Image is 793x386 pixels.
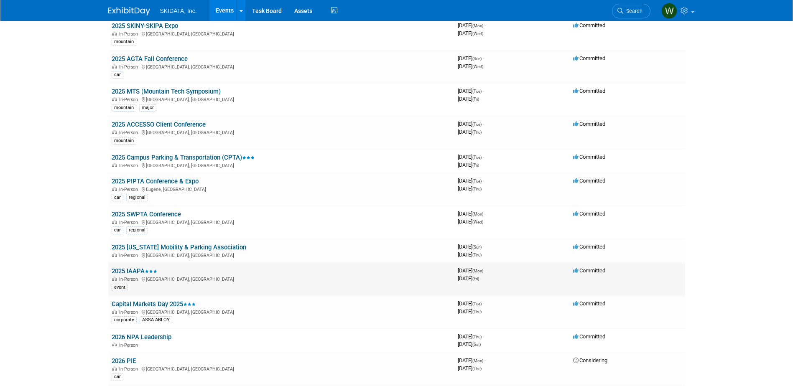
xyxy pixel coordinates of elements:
[483,121,484,127] span: -
[458,162,479,168] span: [DATE]
[472,310,482,314] span: (Thu)
[119,31,140,37] span: In-Person
[458,341,481,347] span: [DATE]
[573,244,605,250] span: Committed
[573,178,605,184] span: Committed
[472,220,483,224] span: (Wed)
[112,220,117,224] img: In-Person Event
[112,64,117,69] img: In-Person Event
[458,267,486,274] span: [DATE]
[458,185,482,192] span: [DATE]
[112,244,246,251] a: 2025 [US_STATE] Mobility & Parking Association
[458,244,484,250] span: [DATE]
[112,218,451,225] div: [GEOGRAPHIC_DATA], [GEOGRAPHIC_DATA]
[112,88,221,95] a: 2025 MTS (Mountain Tech Symposium)
[472,155,482,160] span: (Tue)
[112,104,136,112] div: mountain
[458,365,482,371] span: [DATE]
[573,121,605,127] span: Committed
[623,8,643,14] span: Search
[573,55,605,61] span: Committed
[112,357,136,365] a: 2026 PIE
[112,251,451,258] div: [GEOGRAPHIC_DATA], [GEOGRAPHIC_DATA]
[472,163,479,168] span: (Fri)
[483,300,484,307] span: -
[573,22,605,28] span: Committed
[112,30,451,37] div: [GEOGRAPHIC_DATA], [GEOGRAPHIC_DATA]
[573,267,605,274] span: Committed
[112,129,451,135] div: [GEOGRAPHIC_DATA], [GEOGRAPHIC_DATA]
[458,121,484,127] span: [DATE]
[112,130,117,134] img: In-Person Event
[112,226,123,234] div: car
[472,358,483,363] span: (Mon)
[484,357,486,363] span: -
[458,30,483,36] span: [DATE]
[112,253,117,257] img: In-Person Event
[140,316,172,324] div: ASSA ABLOY
[472,31,483,36] span: (Wed)
[112,373,123,381] div: car
[119,64,140,70] span: In-Person
[472,277,479,281] span: (Fri)
[458,308,482,315] span: [DATE]
[458,55,484,61] span: [DATE]
[472,56,482,61] span: (Sun)
[126,194,148,201] div: regional
[472,335,482,339] span: (Thu)
[472,342,481,347] span: (Sat)
[484,22,486,28] span: -
[119,187,140,192] span: In-Person
[112,71,123,79] div: car
[573,357,607,363] span: Considering
[472,269,483,273] span: (Mon)
[108,7,150,15] img: ExhibitDay
[139,104,156,112] div: major
[458,88,484,94] span: [DATE]
[472,179,482,183] span: (Tue)
[458,333,484,340] span: [DATE]
[112,163,117,167] img: In-Person Event
[458,22,486,28] span: [DATE]
[112,162,451,168] div: [GEOGRAPHIC_DATA], [GEOGRAPHIC_DATA]
[112,185,451,192] div: Eugene, [GEOGRAPHIC_DATA]
[112,63,451,70] div: [GEOGRAPHIC_DATA], [GEOGRAPHIC_DATA]
[112,267,157,275] a: 2025 IAAPA
[119,97,140,102] span: In-Person
[573,333,605,340] span: Committed
[484,267,486,274] span: -
[612,4,650,18] a: Search
[458,300,484,307] span: [DATE]
[112,121,206,128] a: 2025 ACCESSO Client Conference
[458,357,486,363] span: [DATE]
[112,55,188,63] a: 2025 AGTA Fall Conference
[458,154,484,160] span: [DATE]
[112,194,123,201] div: car
[112,310,117,314] img: In-Person Event
[112,97,117,101] img: In-Person Event
[112,365,451,372] div: [GEOGRAPHIC_DATA], [GEOGRAPHIC_DATA]
[112,178,199,185] a: 2025 PIPTA Conference & Expo
[472,212,483,216] span: (Mon)
[119,253,140,258] span: In-Person
[472,64,483,69] span: (Wed)
[119,220,140,225] span: In-Person
[472,130,482,135] span: (Thu)
[112,137,136,145] div: mountain
[483,333,484,340] span: -
[112,154,255,161] a: 2025 Campus Parking & Transportation (CPTA)
[119,366,140,372] span: In-Person
[119,277,140,282] span: In-Person
[472,89,482,94] span: (Tue)
[573,154,605,160] span: Committed
[472,302,482,306] span: (Tue)
[484,211,486,217] span: -
[458,178,484,184] span: [DATE]
[112,38,136,46] div: mountain
[112,300,196,308] a: Capital Markets Day 2025
[483,55,484,61] span: -
[112,96,451,102] div: [GEOGRAPHIC_DATA], [GEOGRAPHIC_DATA]
[112,366,117,371] img: In-Person Event
[573,300,605,307] span: Committed
[119,130,140,135] span: In-Person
